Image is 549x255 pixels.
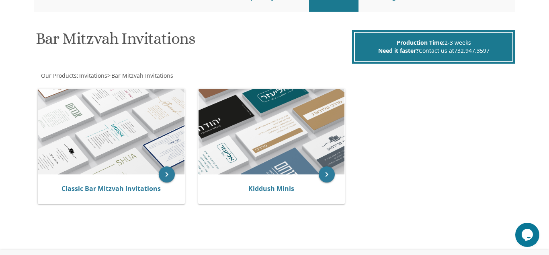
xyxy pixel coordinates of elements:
h1: Bar Mitzvah Invitations [36,30,350,54]
div: 2-3 weeks Contact us at [354,32,513,62]
span: Invitations [79,72,107,79]
span: Production Time: [397,39,445,46]
span: Need it faster? [378,47,419,54]
a: Invitations [78,72,107,79]
a: Our Products [40,72,77,79]
a: Kiddush Minis [248,184,294,193]
a: keyboard_arrow_right [159,166,175,182]
div: : [34,72,274,80]
img: Kiddush Minis [199,89,345,174]
a: Bar Mitzvah Invitations [111,72,173,79]
a: keyboard_arrow_right [319,166,335,182]
a: 732.947.3597 [454,47,490,54]
a: Classic Bar Mitzvah Invitations [61,184,161,193]
iframe: chat widget [515,223,541,247]
span: > [107,72,173,79]
img: Classic Bar Mitzvah Invitations [38,89,184,175]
